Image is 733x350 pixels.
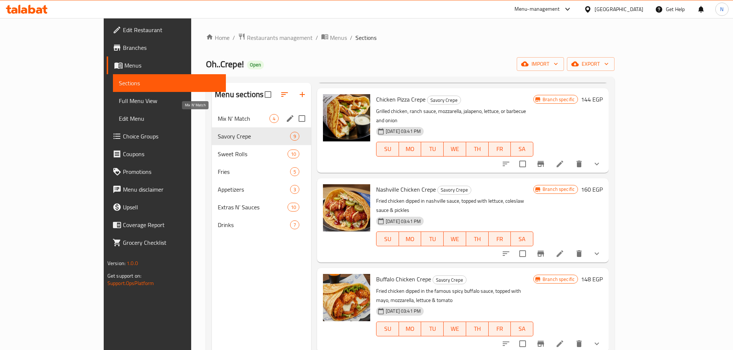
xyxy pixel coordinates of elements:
div: Savory Crepe [437,186,471,195]
button: sort-choices [497,155,515,173]
h6: 144 EGP [581,94,603,104]
span: Savory Crepe [218,132,290,141]
span: Savory Crepe [427,96,461,104]
button: FR [489,231,511,246]
div: Sweet Rolls [218,150,287,158]
span: Branch specific [540,96,578,103]
span: Savory Crepe [438,186,471,194]
span: 1.0.0 [127,258,138,268]
div: Mix N’ Match4edit [212,110,311,127]
div: Fries [218,167,290,176]
span: [DATE] 03:41 PM [383,308,424,315]
div: items [288,150,299,158]
span: Branches [123,43,220,52]
span: WE [447,144,463,154]
a: Menus [321,33,347,42]
span: Grocery Checklist [123,238,220,247]
h6: 160 EGP [581,184,603,195]
div: items [290,132,299,141]
button: show more [588,155,606,173]
li: / [350,33,352,42]
span: Appetizers [218,185,290,194]
a: Promotions [107,163,226,181]
div: Sweet Rolls10 [212,145,311,163]
div: Drinks7 [212,216,311,234]
button: Branch-specific-item [532,155,550,173]
span: Chicken Pizza Crepe [376,94,426,105]
button: TH [466,322,489,336]
span: import [523,59,558,69]
button: SU [376,142,399,157]
span: Select all sections [260,87,276,102]
button: SA [511,322,533,336]
svg: Show Choices [592,159,601,168]
span: FR [492,323,508,334]
span: Restaurants management [247,33,313,42]
span: Version: [107,258,125,268]
span: Menus [124,61,220,70]
button: Branch-specific-item [532,245,550,262]
a: Edit menu item [555,249,564,258]
a: Menu disclaimer [107,181,226,198]
button: MO [399,322,421,336]
button: SA [511,231,533,246]
button: FR [489,322,511,336]
span: Get support on: [107,271,141,281]
span: SA [514,144,530,154]
img: Chicken Pizza Crepe [323,94,370,141]
span: SU [379,234,396,244]
a: Upsell [107,198,226,216]
span: MO [402,234,419,244]
a: Edit menu item [555,339,564,348]
span: export [573,59,609,69]
div: items [290,220,299,229]
a: Menus [107,56,226,74]
span: 10 [288,204,299,211]
img: Nashville Chicken Crepe [323,184,370,231]
div: Appetizers3 [212,181,311,198]
div: Fries5 [212,163,311,181]
button: TH [466,142,489,157]
svg: Show Choices [592,249,601,258]
button: delete [570,155,588,173]
span: Select to update [515,246,530,261]
div: Savory Crepe [433,275,467,284]
span: Full Menu View [119,96,220,105]
span: SU [379,323,396,334]
span: Drinks [218,220,290,229]
button: MO [399,142,421,157]
span: FR [492,234,508,244]
span: FR [492,144,508,154]
a: Coverage Report [107,216,226,234]
button: Add section [293,86,311,103]
div: items [269,114,279,123]
nav: Menu sections [212,107,311,237]
span: TH [469,234,486,244]
span: 9 [290,133,299,140]
div: [GEOGRAPHIC_DATA] [595,5,643,13]
button: edit [285,113,296,124]
span: Choice Groups [123,132,220,141]
a: Choice Groups [107,127,226,145]
span: TH [469,323,486,334]
a: Edit Restaurant [107,21,226,39]
nav: breadcrumb [206,33,615,42]
button: delete [570,245,588,262]
span: 4 [270,115,278,122]
button: TH [466,231,489,246]
button: import [517,57,564,71]
p: Grilled chicken, ranch sauce, mozzarella, jalapeno, lettuce, or barbecue and onion [376,107,533,125]
span: Mix N’ Match [218,114,269,123]
a: Support.OpsPlatform [107,278,154,288]
div: items [290,167,299,176]
div: items [290,185,299,194]
h2: Menu sections [215,89,264,100]
span: Nashville Chicken Crepe [376,184,436,195]
li: / [316,33,318,42]
button: sort-choices [497,245,515,262]
button: SU [376,231,399,246]
a: Edit menu item [555,159,564,168]
span: Sections [355,33,376,42]
span: Upsell [123,203,220,212]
